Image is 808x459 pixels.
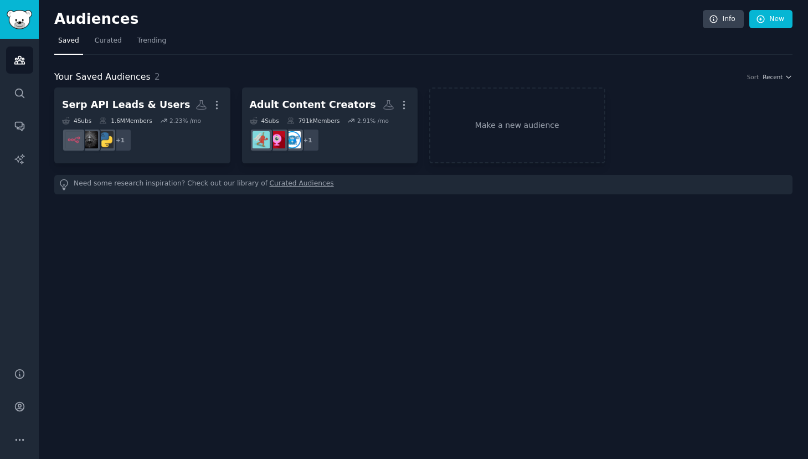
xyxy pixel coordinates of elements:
[54,87,230,163] a: Serp API Leads & Users4Subs1.6MMembers2.23% /mo+1Pythonwebscrapingn8n
[169,117,201,125] div: 2.23 % /mo
[253,131,270,148] img: CreatorsAdvice
[749,10,792,29] a: New
[155,71,160,82] span: 2
[96,131,114,148] img: Python
[7,10,32,29] img: GummySearch logo
[91,32,126,55] a: Curated
[296,128,320,152] div: + 1
[62,98,190,112] div: Serp API Leads & Users
[250,98,376,112] div: Adult Content Creators
[763,73,783,81] span: Recent
[54,70,151,84] span: Your Saved Audiences
[287,117,340,125] div: 791k Members
[54,175,792,194] div: Need some research inspiration? Check out our library of
[270,179,334,190] a: Curated Audiences
[81,131,98,148] img: webscraping
[747,73,759,81] div: Sort
[284,131,301,148] img: onlyfansadvice
[137,36,166,46] span: Trending
[99,117,152,125] div: 1.6M Members
[250,117,279,125] div: 4 Sub s
[268,131,285,148] img: CamGirlProblems
[109,128,132,152] div: + 1
[429,87,605,163] a: Make a new audience
[133,32,170,55] a: Trending
[763,73,792,81] button: Recent
[54,32,83,55] a: Saved
[54,11,703,28] h2: Audiences
[242,87,418,163] a: Adult Content Creators4Subs791kMembers2.91% /mo+1onlyfansadviceCamGirlProblemsCreatorsAdvice
[62,117,91,125] div: 4 Sub s
[95,36,122,46] span: Curated
[703,10,744,29] a: Info
[58,36,79,46] span: Saved
[65,131,83,148] img: n8n
[357,117,389,125] div: 2.91 % /mo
